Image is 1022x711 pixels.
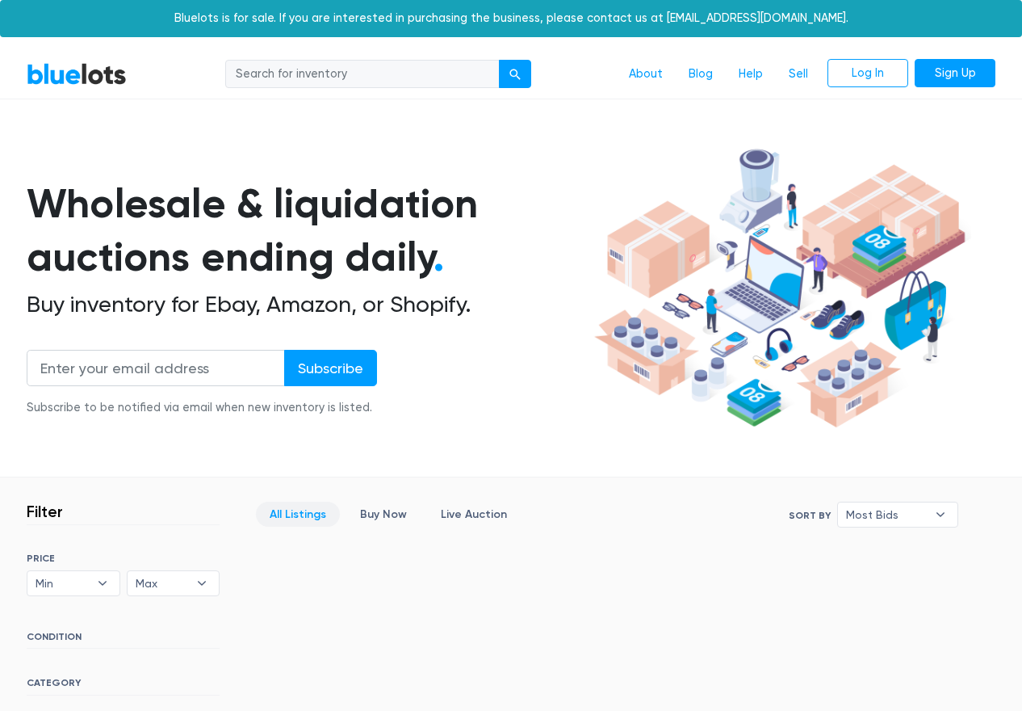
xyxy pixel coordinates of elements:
[676,59,726,90] a: Blog
[27,291,588,318] h2: Buy inventory for Ebay, Amazon, or Shopify.
[346,502,421,527] a: Buy Now
[776,59,821,90] a: Sell
[225,60,500,89] input: Search for inventory
[86,571,119,595] b: ▾
[588,141,971,435] img: hero-ee84e7d0318cb26816c560f6b4441b76977f77a177738b4e94f68c95b2b83dbb.png
[256,502,340,527] a: All Listings
[36,571,89,595] span: Min
[284,350,377,386] input: Subscribe
[924,503,957,527] b: ▾
[846,503,927,527] span: Most Bids
[27,399,377,417] div: Subscribe to be notified via email when new inventory is listed.
[27,177,588,284] h1: Wholesale & liquidation auctions ending daily
[434,233,444,281] span: .
[27,553,220,564] h6: PRICE
[185,571,219,595] b: ▾
[27,502,63,521] h3: Filter
[789,508,831,523] label: Sort By
[726,59,776,90] a: Help
[427,502,521,527] a: Live Auction
[915,59,995,88] a: Sign Up
[827,59,908,88] a: Log In
[27,62,127,86] a: BlueLots
[27,677,220,695] h6: CATEGORY
[136,571,189,595] span: Max
[616,59,676,90] a: About
[27,350,285,386] input: Enter your email address
[27,631,220,649] h6: CONDITION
